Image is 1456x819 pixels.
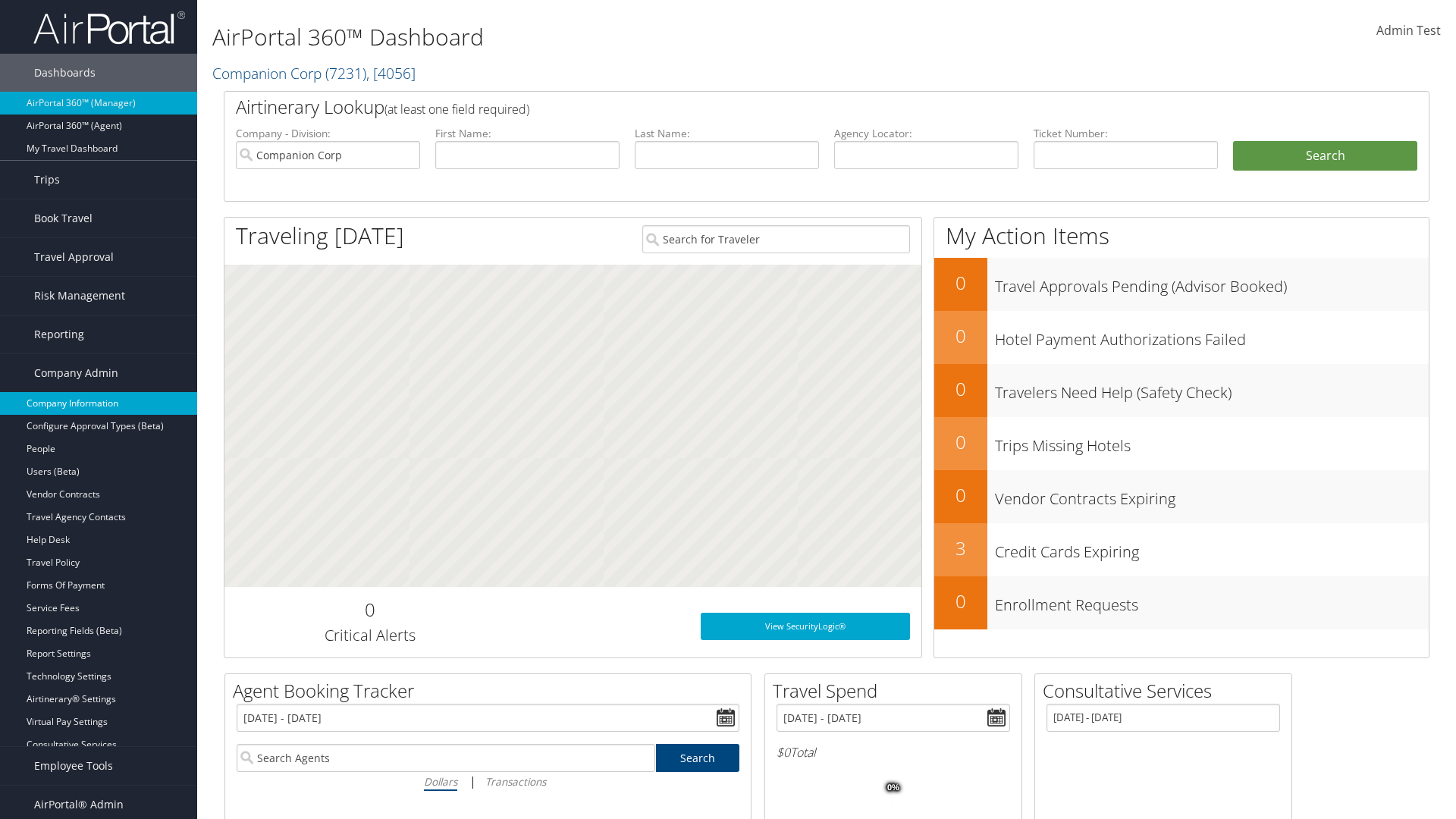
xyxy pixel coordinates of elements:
h3: Travel Approvals Pending (Advisor Booked) [995,268,1429,297]
a: Admin Test [1376,8,1441,55]
i: Dollars [424,774,457,789]
input: Search for Traveler [642,225,910,253]
span: , [ 4056 ] [366,63,416,83]
h2: Agent Booking Tracker [233,678,751,704]
h3: Vendor Contracts Expiring [995,481,1429,510]
span: Company Admin [34,354,118,392]
h6: Total [777,744,1010,761]
span: Employee Tools [34,747,113,785]
img: airportal-logo.png [33,10,185,45]
i: Transactions [485,774,546,789]
span: Book Travel [34,199,93,237]
span: $0 [777,744,790,761]
h3: Critical Alerts [236,625,504,646]
a: 0Travel Approvals Pending (Advisor Booked) [934,258,1429,311]
label: First Name: [435,126,620,141]
div: | [237,772,739,791]
a: View SecurityLogic® [701,613,910,640]
h3: Hotel Payment Authorizations Failed [995,322,1429,350]
h2: 0 [934,376,987,402]
span: Admin Test [1376,22,1441,39]
a: 0Hotel Payment Authorizations Failed [934,311,1429,364]
label: Company - Division: [236,126,420,141]
h3: Travelers Need Help (Safety Check) [995,375,1429,403]
a: 0Trips Missing Hotels [934,417,1429,470]
tspan: 0% [887,783,899,792]
h3: Trips Missing Hotels [995,428,1429,457]
span: Risk Management [34,277,125,315]
h2: 0 [934,482,987,508]
span: (at least one field required) [384,101,529,118]
h2: 0 [934,270,987,296]
h3: Credit Cards Expiring [995,534,1429,563]
a: 3Credit Cards Expiring [934,523,1429,576]
span: ( 7231 ) [325,63,366,83]
h2: Airtinerary Lookup [236,94,1317,120]
a: 0Enrollment Requests [934,576,1429,629]
h2: 3 [934,535,987,561]
h2: 0 [934,323,987,349]
h2: 0 [236,597,504,623]
h2: Travel Spend [773,678,1021,704]
h1: AirPortal 360™ Dashboard [212,21,1031,53]
a: Companion Corp [212,63,416,83]
h1: Traveling [DATE] [236,220,404,252]
label: Ticket Number: [1034,126,1218,141]
span: Dashboards [34,54,96,92]
h2: 0 [934,429,987,455]
span: Travel Approval [34,238,114,276]
span: Reporting [34,315,84,353]
label: Agency Locator: [834,126,1018,141]
h3: Enrollment Requests [995,587,1429,616]
a: 0Vendor Contracts Expiring [934,470,1429,523]
h2: Consultative Services [1043,678,1291,704]
span: Trips [34,161,60,199]
a: Search [656,744,740,772]
label: Last Name: [635,126,819,141]
h1: My Action Items [934,220,1429,252]
a: 0Travelers Need Help (Safety Check) [934,364,1429,417]
h2: 0 [934,588,987,614]
button: Search [1233,141,1417,171]
input: Search Agents [237,744,655,772]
